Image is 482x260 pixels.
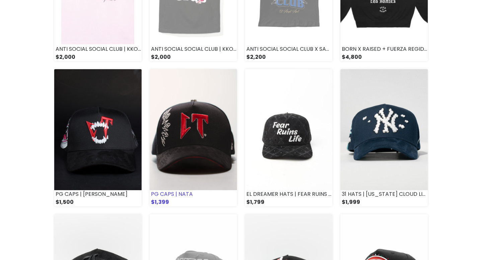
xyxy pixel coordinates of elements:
div: $1,799 [245,198,332,206]
img: small_1747873559698.jpeg [245,69,332,190]
div: ANTI SOCIAL SOCIAL CLUB | KKOTCH TEE BLACK [150,45,237,53]
a: PG CAPS | [PERSON_NAME] $1,500 [54,69,142,206]
div: ANTI SOCIAL SOCIAL CLUB X SADBOYZ | EL AZUL [245,45,332,53]
div: $2,200 [245,53,332,61]
a: EL DREAMER HATS | FEAR RUINS LIFE $1,799 [245,69,332,206]
a: 31 HATS | [US_STATE] CLOUD LIBERTY STATUE NAVY $1,999 [340,69,428,206]
div: BORN X RAISED + FUERZA REGIDA | [DEMOGRAPHIC_DATA] CREWNECK [340,45,428,53]
div: ANTI SOCIAL SOCIAL CLUB | KKOTCH TEE PINK [54,45,142,53]
img: small_1747874163506.jpeg [54,69,142,190]
div: $2,000 [150,53,237,61]
a: PG CAPS | NATA $1,399 [150,69,237,206]
div: PG CAPS | NATA [150,190,237,198]
div: PG CAPS | [PERSON_NAME] [54,190,142,198]
div: $4,800 [340,53,428,61]
img: small_1747872515308.jpeg [340,69,428,190]
div: $1,399 [150,198,237,206]
div: 31 HATS | [US_STATE] CLOUD LIBERTY STATUE NAVY [340,190,428,198]
img: small_1747874103867.jpeg [150,69,237,190]
div: $2,000 [54,53,142,61]
div: $1,500 [54,198,142,206]
div: EL DREAMER HATS | FEAR RUINS LIFE [245,190,332,198]
div: $1,999 [340,198,428,206]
